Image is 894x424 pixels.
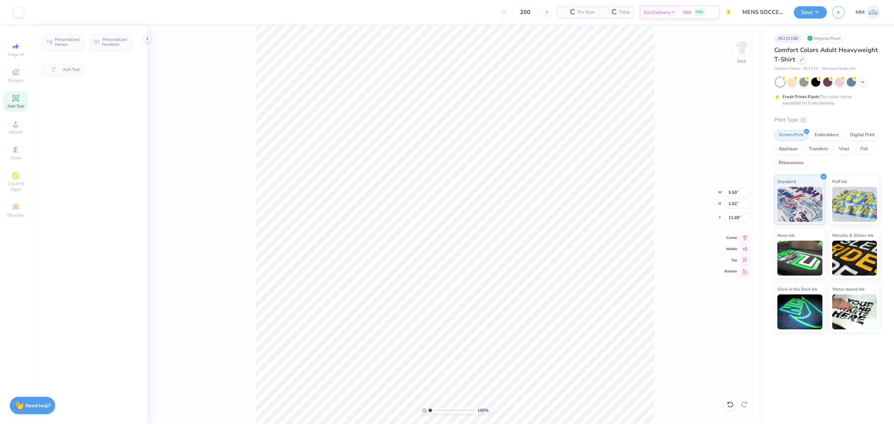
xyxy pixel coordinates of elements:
[512,6,539,19] input: – –
[866,6,880,19] img: Mariah Myssa Salurio
[805,34,844,43] div: Original Proof
[7,212,24,218] span: Decorate
[783,94,820,100] strong: Fresh Prints Flash:
[55,37,80,47] span: Personalized Names
[774,46,878,64] span: Comfort Colors Adult Heavyweight T-Shirt
[7,103,24,109] span: Add Text
[777,294,822,329] img: Glow in the Dark Ink
[832,232,873,239] span: Metallic & Glitter Ink
[619,9,630,16] span: Total
[777,285,817,293] span: Glow in the Dark Ink
[774,116,880,124] div: Print Type
[804,144,832,154] div: Transfers
[832,241,877,276] img: Metallic & Glitter Ink
[777,187,822,222] img: Standard
[578,9,595,16] span: Per Item
[725,247,737,251] span: Middle
[832,178,847,185] span: Puff Ink
[774,158,808,168] div: Rhinestones
[102,37,127,47] span: Personalized Numbers
[804,66,818,72] span: # C1717
[832,285,864,293] span: Water based Ink
[777,232,794,239] span: Neon Ink
[845,130,879,140] div: Digital Print
[735,41,749,54] img: Back
[9,129,23,135] span: Upload
[725,269,737,274] span: Bottom
[856,144,872,154] div: Foil
[737,58,746,64] div: Back
[683,9,691,16] span: N/A
[63,67,80,72] span: Add Text
[834,144,854,154] div: Vinyl
[10,155,21,161] span: Greek
[774,130,808,140] div: Screen Print
[774,66,800,72] span: Comfort Colors
[8,78,23,83] span: Designs
[783,94,869,106] div: This color can be expedited for 5 day delivery.
[3,181,28,192] span: Clipart & logos
[477,407,489,414] span: 100 %
[810,130,843,140] div: Embroidery
[777,241,822,276] img: Neon Ink
[696,10,703,15] span: FREE
[774,34,802,43] div: # 513116B
[774,144,802,154] div: Applique
[777,178,796,185] span: Standard
[25,402,51,409] strong: Need help?
[737,5,789,19] input: Untitled Design
[856,8,865,16] span: MM
[822,66,857,72] span: Minimum Order: 24 +
[725,235,737,240] span: Center
[794,6,827,19] button: Save
[856,6,880,19] a: MM
[725,258,737,263] span: Top
[644,9,670,16] span: Est. Delivery
[832,294,877,329] img: Water based Ink
[8,52,24,57] span: Image AI
[832,187,877,222] img: Puff Ink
